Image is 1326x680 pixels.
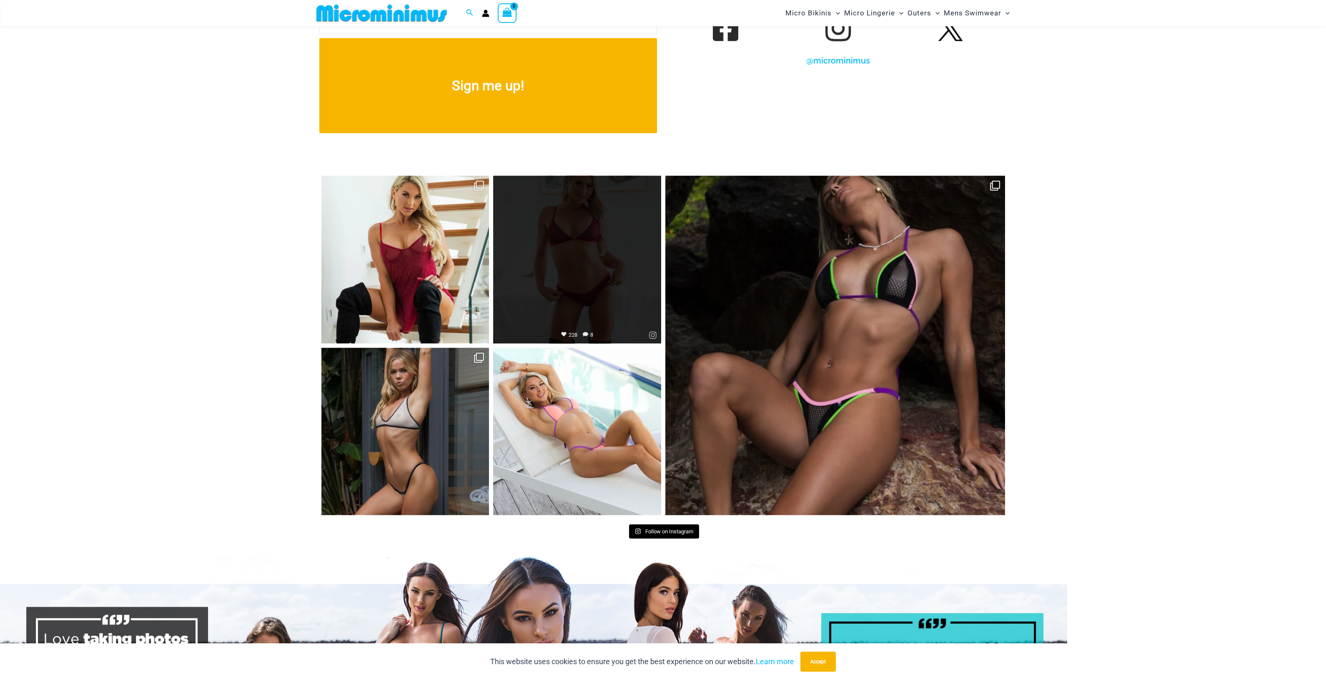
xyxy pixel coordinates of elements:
a: View Shopping Cart, empty [498,3,517,22]
a: Mens SwimwearMenu ToggleMenu Toggle [942,2,1012,24]
a: Instagram Follow on Instagram [629,524,699,538]
span: 8 [583,331,593,337]
a: Account icon link [482,10,489,17]
nav: Site Navigation [782,1,1013,25]
p: This website uses cookies to ensure you get the best experience on our website. [490,655,794,668]
img: MM SHOP LOGO FLAT [313,4,450,22]
a: Instagram [645,323,660,343]
span: Menu Toggle [895,2,903,24]
a: @microminimus [806,55,870,65]
span: Menu Toggle [931,2,940,24]
a: OutersMenu ToggleMenu Toggle [905,2,942,24]
svg: Instagram [635,528,641,534]
span: Mens Swimwear [944,2,1001,24]
a: Micro BikinisMenu ToggleMenu Toggle [783,2,842,24]
span: Menu Toggle [1001,2,1010,24]
span: Menu Toggle [832,2,840,24]
a: Micro LingerieMenu ToggleMenu Toggle [842,2,905,24]
a: Learn more [756,657,794,666]
button: Accept [800,652,836,672]
svg: Instagram [649,331,657,339]
a: Follow us on Instagram [826,17,850,40]
span: Follow on Instagram [645,528,693,534]
a: follow us on Facebook [714,17,737,40]
span: 228 [561,331,577,337]
span: Micro Lingerie [844,2,895,24]
a: Search icon link [466,8,474,18]
button: Sign me up! [319,38,657,133]
img: Twitter X Logo 42562 [938,16,963,41]
span: Outers [907,2,931,24]
span: Micro Bikinis [785,2,832,24]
